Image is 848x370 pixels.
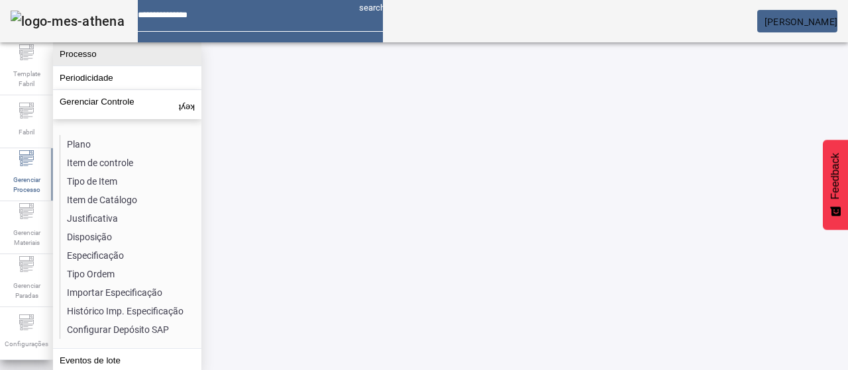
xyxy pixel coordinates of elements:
[765,17,837,27] span: [PERSON_NAME]
[60,283,201,302] li: Importar Especificação
[1,335,52,353] span: Configurações
[53,90,201,119] button: Gerenciar Controle
[11,11,125,32] img: logo-mes-athena
[7,171,46,199] span: Gerenciar Processo
[60,320,201,339] li: Configurar Depósito SAP
[60,265,201,283] li: Tipo Ordem
[7,277,46,304] span: Gerenciar Paradas
[60,246,201,265] li: Especificação
[179,97,195,113] mat-icon: keyboard_arrow_up
[823,140,848,230] button: Feedback - Mostrar pesquisa
[60,172,201,191] li: Tipo de Item
[60,302,201,320] li: Histórico Imp. Especificação
[7,224,46,252] span: Gerenciar Materiais
[53,42,201,66] button: Processo
[60,154,201,172] li: Item de controle
[53,66,201,89] button: Periodicidade
[15,123,38,141] span: Fabril
[7,65,46,93] span: Template Fabril
[60,135,201,154] li: Plano
[60,191,201,209] li: Item de Catálogo
[829,153,841,199] span: Feedback
[60,209,201,228] li: Justificativa
[60,228,201,246] li: Disposição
